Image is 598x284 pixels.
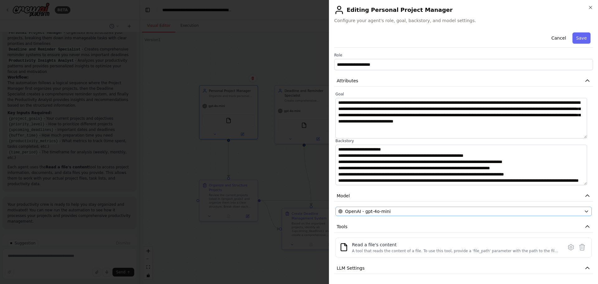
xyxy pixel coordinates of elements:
img: FileReadTool [339,243,348,252]
button: OpenAI - gpt-4o-mini [335,207,592,216]
button: LLM Settings [334,262,593,274]
label: Goal [335,92,592,97]
span: LLM Settings [337,265,365,271]
span: Tools [337,224,348,230]
button: Configure tool [565,242,577,253]
div: A tool that reads the content of a file. To use this tool, provide a 'file_path' parameter with t... [352,248,559,253]
button: Save [572,32,591,44]
button: Cancel [548,32,570,44]
button: Model [334,190,593,202]
span: OpenAI - gpt-4o-mini [345,208,391,214]
span: Attributes [337,78,358,84]
h2: Editing Personal Project Manager [334,5,593,15]
button: Tools [334,221,593,233]
span: Configure your agent's role, goal, backstory, and model settings. [334,17,593,24]
div: Read a file's content [352,242,559,248]
button: Attributes [334,75,593,87]
label: Backstory [335,138,592,143]
button: Delete tool [577,242,588,253]
span: Model [337,193,350,199]
label: Role [334,53,593,58]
